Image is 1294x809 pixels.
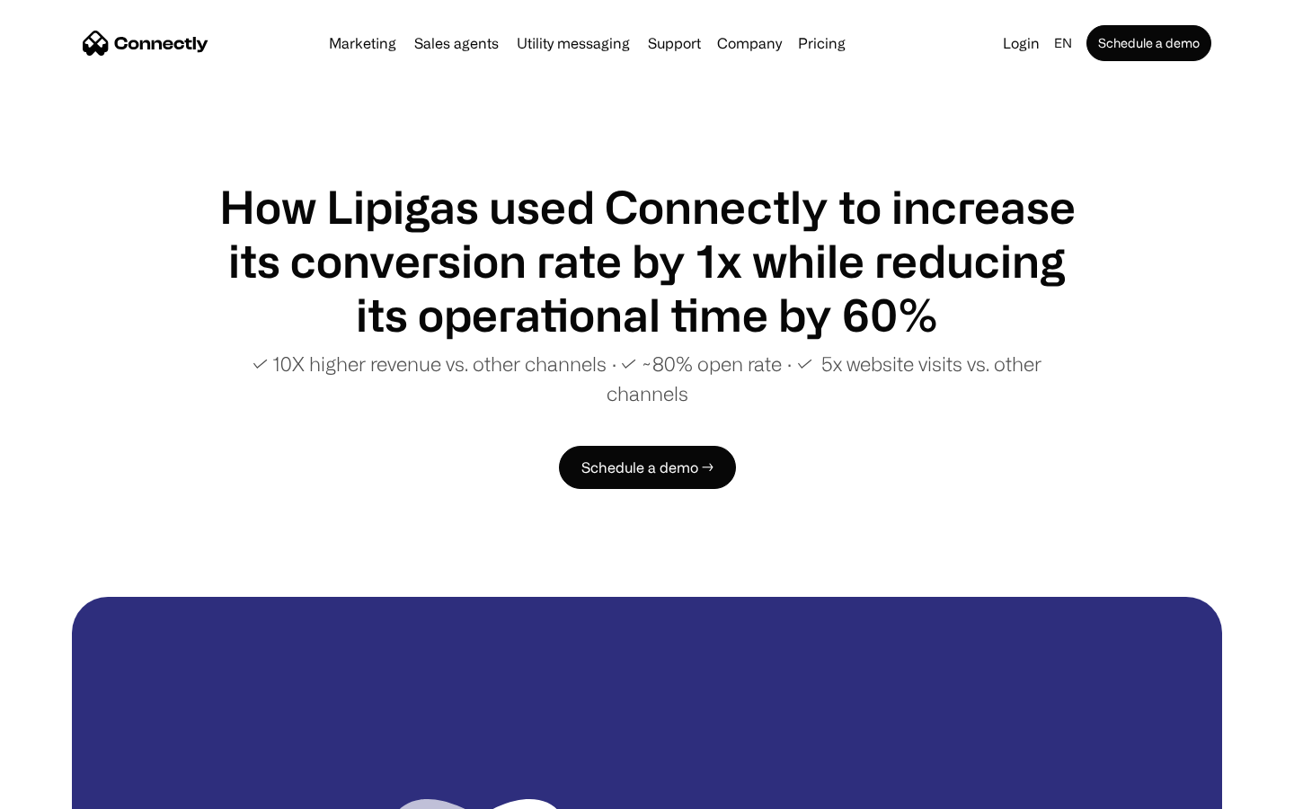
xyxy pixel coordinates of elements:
div: Company [712,31,787,56]
a: home [83,30,208,57]
aside: Language selected: English [18,776,108,803]
a: Schedule a demo [1086,25,1211,61]
a: Marketing [322,36,403,50]
div: Company [717,31,782,56]
div: en [1054,31,1072,56]
a: Pricing [791,36,853,50]
a: Utility messaging [510,36,637,50]
a: Schedule a demo → [559,446,736,489]
ul: Language list [36,778,108,803]
h1: How Lipigas used Connectly to increase its conversion rate by 1x while reducing its operational t... [216,180,1078,342]
a: Support [641,36,708,50]
a: Login [996,31,1047,56]
a: Sales agents [407,36,506,50]
p: ✓ 10X higher revenue vs. other channels ∙ ✓ ~80% open rate ∙ ✓ 5x website visits vs. other channels [216,349,1078,408]
div: en [1047,31,1083,56]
